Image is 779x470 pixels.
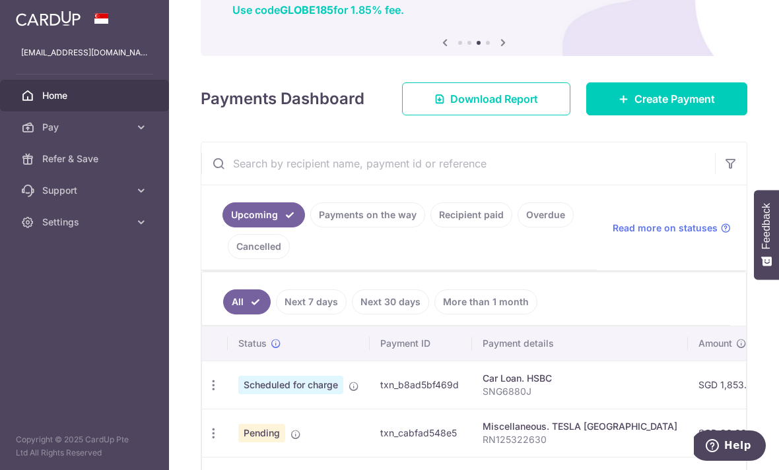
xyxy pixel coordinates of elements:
span: Scheduled for charge [238,376,343,394]
p: [EMAIL_ADDRESS][DOMAIN_NAME] [21,46,148,59]
span: Settings [42,216,129,229]
td: SGD 1,853.00 [688,361,778,409]
span: Support [42,184,129,197]
td: SGD 20,000.00 [688,409,778,457]
a: Payments on the way [310,202,425,227]
input: Search by recipient name, payment id or reference [201,142,715,185]
span: Read more on statuses [613,221,718,235]
th: Payment details [472,326,688,361]
a: Cancelled [228,234,290,259]
a: Download Report [402,82,570,115]
div: Miscellaneous. TESLA [GEOGRAPHIC_DATA] [483,420,677,433]
span: Feedback [761,203,772,249]
a: Next 30 days [352,289,429,314]
a: Create Payment [586,82,747,115]
a: More than 1 month [434,289,537,314]
a: All [223,289,271,314]
a: Read more on statuses [613,221,731,235]
span: Home [42,89,129,102]
td: txn_b8ad5bf469d [370,361,472,409]
p: RN125322630 [483,433,677,446]
span: Status [238,337,267,350]
a: Recipient paid [430,202,512,227]
button: Feedback - Show survey [754,190,779,279]
span: Refer & Save [42,152,129,165]
img: CardUp [16,11,81,26]
div: Car Loan. HSBC [483,372,677,385]
th: Payment ID [370,326,472,361]
a: Next 7 days [276,289,347,314]
td: txn_cabfad548e5 [370,409,472,457]
b: GLOBE185 [280,3,333,16]
a: Overdue [518,202,574,227]
h4: Payments Dashboard [201,87,364,111]
span: Amount [698,337,732,350]
span: Download Report [450,91,538,107]
span: Create Payment [634,91,715,107]
span: Pending [238,424,285,442]
a: Use codeGLOBE185for 1.85% fee. [232,3,404,16]
a: Upcoming [222,202,305,227]
p: SNG6880J [483,385,677,398]
iframe: Opens a widget where you can find more information [694,430,766,463]
span: Pay [42,121,129,134]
